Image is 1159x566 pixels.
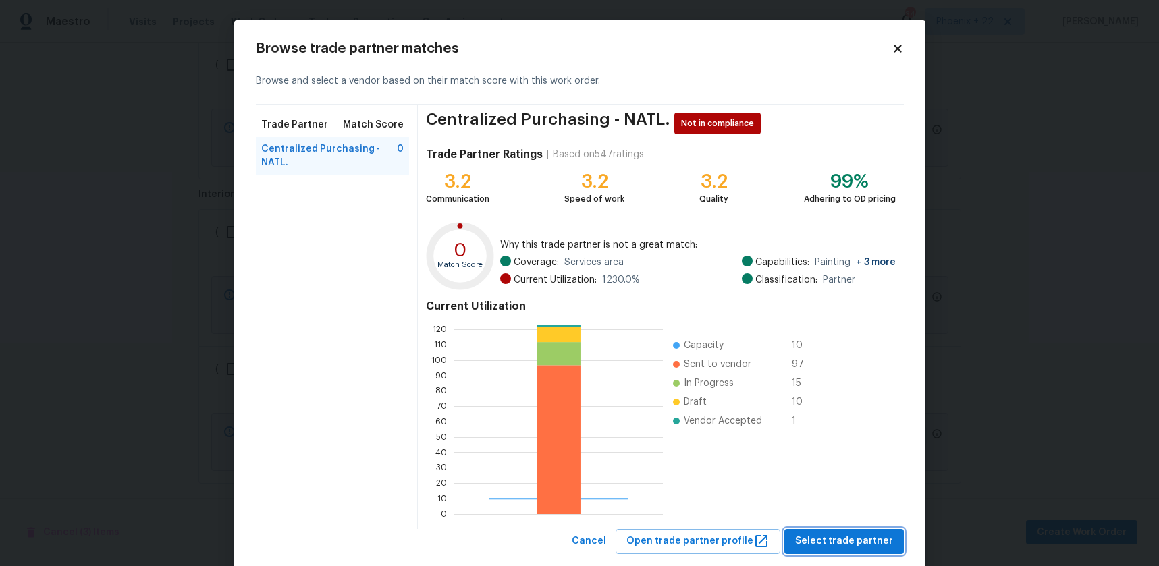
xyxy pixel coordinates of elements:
text: 10 [438,494,448,503]
text: 90 [436,372,448,380]
span: Partner [823,273,855,287]
span: Select trade partner [795,533,893,550]
text: 100 [432,356,448,364]
span: In Progress [684,376,734,390]
span: Sent to vendor [684,358,751,371]
text: 50 [437,433,448,441]
text: 30 [437,463,448,472]
div: 99% [804,175,896,188]
span: Cancel [572,533,606,550]
h4: Trade Partner Ratings [426,148,543,161]
span: 10 [792,339,813,352]
button: Select trade partner [784,529,904,554]
div: | [543,148,553,161]
div: Quality [699,192,728,206]
span: Painting [815,256,896,269]
text: 120 [433,326,448,334]
span: 1 [792,414,813,428]
span: Coverage: [514,256,559,269]
span: 10 [792,395,813,409]
span: 15 [792,376,813,390]
span: Capabilities: [755,256,809,269]
text: 0 [441,510,448,518]
div: Communication [426,192,489,206]
span: 0 [397,142,404,169]
span: Trade Partner [261,118,328,132]
button: Cancel [566,529,612,554]
text: 80 [436,387,448,395]
span: 97 [792,358,813,371]
text: 60 [436,418,448,426]
span: Open trade partner profile [626,533,770,550]
span: Vendor Accepted [684,414,762,428]
text: 70 [437,402,448,410]
span: Not in compliance [681,117,759,130]
span: Draft [684,395,707,409]
span: 1230.0 % [602,273,640,287]
span: Current Utilization: [514,273,597,287]
span: Classification: [755,273,817,287]
div: Browse and select a vendor based on their match score with this work order. [256,58,904,105]
text: Match Score [438,261,483,268]
text: 40 [436,449,448,457]
text: 20 [437,479,448,487]
text: 110 [435,341,448,349]
span: Capacity [684,339,724,352]
div: 3.2 [564,175,624,188]
div: Based on 547 ratings [553,148,644,161]
div: 3.2 [699,175,728,188]
span: Why this trade partner is not a great match: [500,238,896,252]
div: 3.2 [426,175,489,188]
text: 0 [454,241,467,260]
span: Centralized Purchasing - NATL. [261,142,398,169]
div: Adhering to OD pricing [804,192,896,206]
span: Match Score [343,118,404,132]
button: Open trade partner profile [616,529,780,554]
div: Speed of work [564,192,624,206]
span: Services area [564,256,624,269]
h4: Current Utilization [426,300,895,313]
h2: Browse trade partner matches [256,42,892,55]
span: + 3 more [856,258,896,267]
span: Centralized Purchasing - NATL. [426,113,670,134]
